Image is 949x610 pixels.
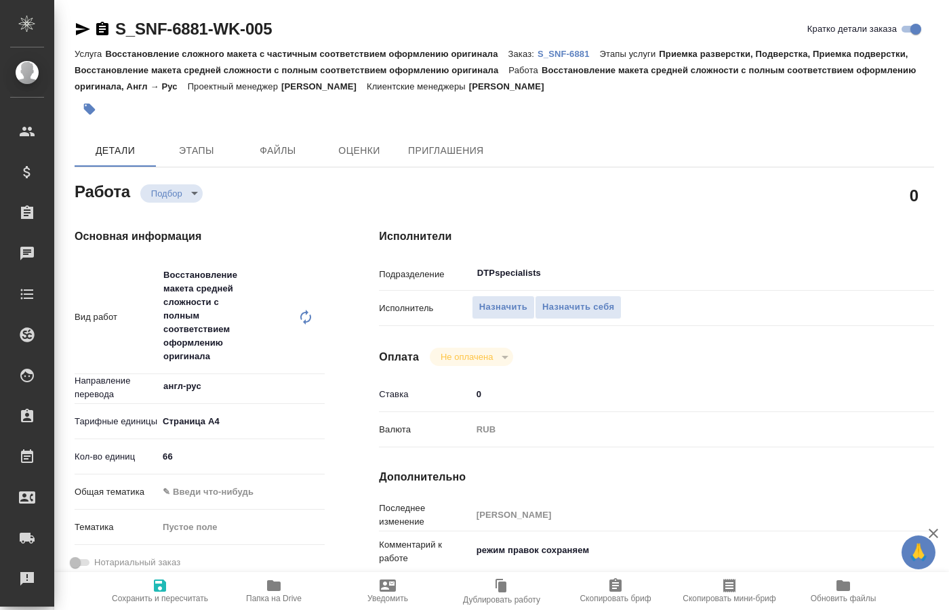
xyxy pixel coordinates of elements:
[379,349,419,365] h4: Оплата
[672,572,786,610] button: Скопировать мини-бриф
[317,385,320,388] button: Open
[479,300,527,315] span: Назначить
[327,142,392,159] span: Оценки
[379,302,471,315] p: Исполнитель
[75,374,158,401] p: Направление перевода
[147,188,186,199] button: Подбор
[367,594,408,603] span: Уведомить
[331,572,445,610] button: Уведомить
[379,423,471,436] p: Валюта
[786,572,900,610] button: Обновить файлы
[408,142,484,159] span: Приглашения
[281,81,367,91] p: [PERSON_NAME]
[158,447,325,466] input: ✎ Введи что-нибудь
[367,81,469,91] p: Клиентские менеджеры
[245,142,310,159] span: Файлы
[75,228,325,245] h4: Основная информация
[910,184,918,207] h2: 0
[105,49,508,59] p: Восстановление сложного макета с частичным соответствием оформлению оригинала
[75,310,158,324] p: Вид работ
[445,572,559,610] button: Дублировать работу
[158,481,325,504] div: ✎ Введи что-нибудь
[140,184,203,203] div: Подбор
[163,485,308,499] div: ✎ Введи что-нибудь
[379,228,934,245] h4: Исполнители
[811,594,876,603] span: Обновить файлы
[379,469,934,485] h4: Дополнительно
[94,556,180,569] span: Нотариальный заказ
[217,572,331,610] button: Папка на Drive
[112,594,208,603] span: Сохранить и пересчитать
[683,594,775,603] span: Скопировать мини-бриф
[472,505,888,525] input: Пустое поле
[379,268,471,281] p: Подразделение
[580,594,651,603] span: Скопировать бриф
[472,296,535,319] button: Назначить
[75,450,158,464] p: Кол-во единиц
[807,22,897,36] span: Кратко детали заказа
[163,521,308,534] div: Пустое поле
[559,572,672,610] button: Скопировать бриф
[538,49,600,59] p: S_SNF-6881
[75,178,130,203] h2: Работа
[188,81,281,91] p: Проектный менеджер
[164,142,229,159] span: Этапы
[379,388,471,401] p: Ставка
[437,351,497,363] button: Не оплачена
[75,485,158,499] p: Общая тематика
[75,21,91,37] button: Скопировать ссылку для ЯМессенджера
[542,300,614,315] span: Назначить себя
[535,296,622,319] button: Назначить себя
[472,418,888,441] div: RUB
[75,415,158,428] p: Тарифные единицы
[508,65,542,75] p: Работа
[463,595,540,605] span: Дублировать работу
[469,81,554,91] p: [PERSON_NAME]
[902,535,935,569] button: 🙏
[75,521,158,534] p: Тематика
[379,502,471,529] p: Последнее изменение
[158,410,325,433] div: Страница А4
[508,49,538,59] p: Заказ:
[430,348,513,366] div: Подбор
[75,94,104,124] button: Добавить тэг
[158,516,325,539] div: Пустое поле
[115,20,272,38] a: S_SNF-6881-WK-005
[472,539,888,562] textarea: режим правок сохраняем
[379,538,471,565] p: Комментарий к работе
[246,594,302,603] span: Папка на Drive
[75,49,105,59] p: Услуга
[103,572,217,610] button: Сохранить и пересчитать
[881,272,883,274] button: Open
[94,21,110,37] button: Скопировать ссылку
[907,538,930,567] span: 🙏
[472,384,888,404] input: ✎ Введи что-нибудь
[538,47,600,59] a: S_SNF-6881
[83,142,148,159] span: Детали
[600,49,660,59] p: Этапы услуги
